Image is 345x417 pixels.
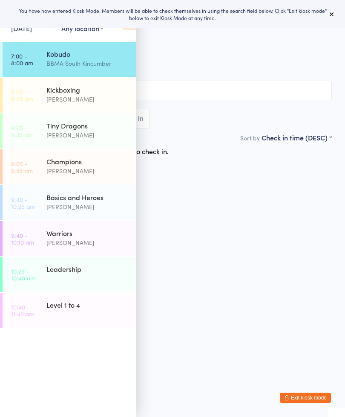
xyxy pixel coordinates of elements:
[46,130,129,140] div: [PERSON_NAME]
[3,185,136,220] a: 9:40 -10:25 amBasics and Heroes[PERSON_NAME]
[46,264,129,274] div: Leadership
[46,85,129,94] div: Kickboxing
[13,48,319,57] span: BBMA South Kincumber
[13,21,332,35] h2: Kobudo Check-in
[13,81,332,100] input: Search
[14,7,331,21] div: You have now entered Kiosk Mode. Members will be able to check themselves in using the search fie...
[46,202,129,212] div: [PERSON_NAME]
[3,78,136,113] a: 8:00 -9:00 amKickboxing[PERSON_NAME]
[262,133,332,142] div: Check in time (DESC)
[46,238,129,248] div: [PERSON_NAME]
[11,232,34,245] time: 9:40 - 10:10 am
[3,293,136,328] a: 10:40 -11:40 amLevel 1 to 4
[46,157,129,166] div: Champions
[3,221,136,256] a: 9:40 -10:10 amWarriors[PERSON_NAME]
[13,65,332,74] span: Kobudo
[46,58,129,68] div: BBMA South Kincumber
[280,393,331,403] button: Exit kiosk mode
[3,42,136,77] a: 7:00 -8:00 amKobudoBBMA South Kincumber
[3,257,136,292] a: 10:25 -10:40 amLeadership
[46,166,129,176] div: [PERSON_NAME]
[3,149,136,184] a: 9:05 -9:35 amChampions[PERSON_NAME]
[46,121,129,130] div: Tiny Dragons
[46,300,129,309] div: Level 1 to 4
[13,57,319,65] span: Mat 1
[13,40,319,48] span: [DATE] 7:00am
[46,192,129,202] div: Basics and Heroes
[3,114,136,149] a: 9:05 -9:35 amTiny Dragons[PERSON_NAME]
[46,94,129,104] div: [PERSON_NAME]
[11,124,33,138] time: 9:05 - 9:35 am
[11,268,35,281] time: 10:25 - 10:40 am
[61,23,103,33] div: Any location
[11,303,34,317] time: 10:40 - 11:40 am
[11,52,33,66] time: 7:00 - 8:00 am
[11,160,33,174] time: 9:05 - 9:35 am
[11,23,32,33] a: [DATE]
[11,196,35,210] time: 9:40 - 10:25 am
[46,228,129,238] div: Warriors
[11,88,33,102] time: 8:00 - 9:00 am
[240,134,260,142] label: Sort by
[46,49,129,58] div: Kobudo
